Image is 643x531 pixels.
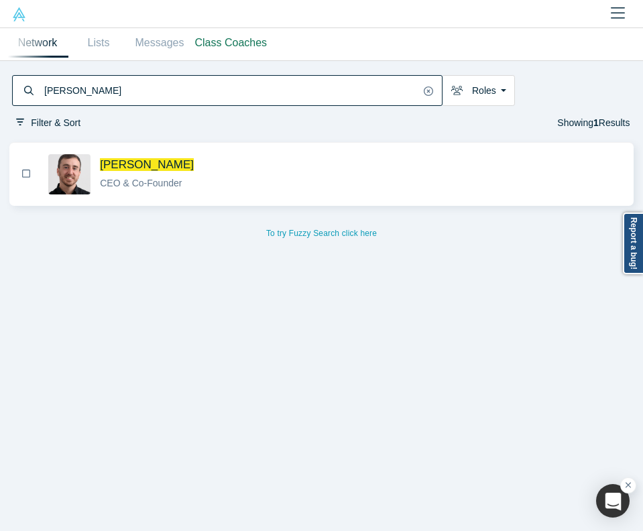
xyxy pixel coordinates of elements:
span: CEO & Co-Founder [100,178,182,188]
a: Report a bug! [623,213,643,274]
button: Roles [442,75,515,106]
a: Class Coaches [190,28,272,58]
a: Lists [68,28,129,58]
span: [PERSON_NAME] [100,158,194,171]
span: Showing Results [557,117,630,128]
img: Alchemist Vault Logo [12,7,26,21]
span: Filter & Sort [31,117,80,128]
img: Matias Figliozzi's Profile Image [48,154,91,194]
a: Network [7,28,68,58]
input: Search by name, title, company, summary, expertise, investment criteria or topics of focus [43,77,420,104]
button: Bookmark [18,166,34,182]
button: Bookmark[PERSON_NAME]CEO & Co-Founder [13,143,630,204]
button: To try Fuzzy Search click here [257,225,386,242]
button: BookmarkMatias Figliozzi's Profile Image[PERSON_NAME]CEO & Co-Founder [9,143,634,205]
strong: 1 [593,117,599,128]
a: Messages [129,28,190,58]
button: Filter & Sort [12,115,85,131]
